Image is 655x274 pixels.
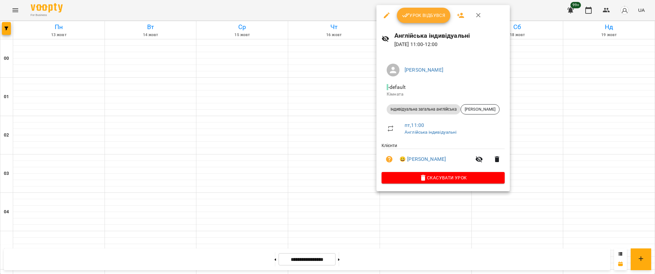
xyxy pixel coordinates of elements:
span: Урок відбувся [402,12,446,19]
ul: Клієнти [382,142,505,172]
button: Урок відбувся [397,8,451,23]
button: Скасувати Урок [382,172,505,184]
a: Англійська індивідуальні [405,129,457,135]
span: - default [387,84,407,90]
span: Скасувати Урок [387,174,500,182]
a: 😀 [PERSON_NAME] [399,155,446,163]
div: [PERSON_NAME] [461,104,500,114]
button: Візит ще не сплачено. Додати оплату? [382,152,397,167]
span: [PERSON_NAME] [461,106,499,112]
a: [PERSON_NAME] [405,67,443,73]
a: пт , 11:00 [405,122,424,128]
p: [DATE] 11:00 - 12:00 [394,41,505,48]
h6: Англійська індивідуальні [394,31,505,41]
span: Індивідуальна загальна англійська [387,106,461,112]
p: Кімната [387,91,500,98]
